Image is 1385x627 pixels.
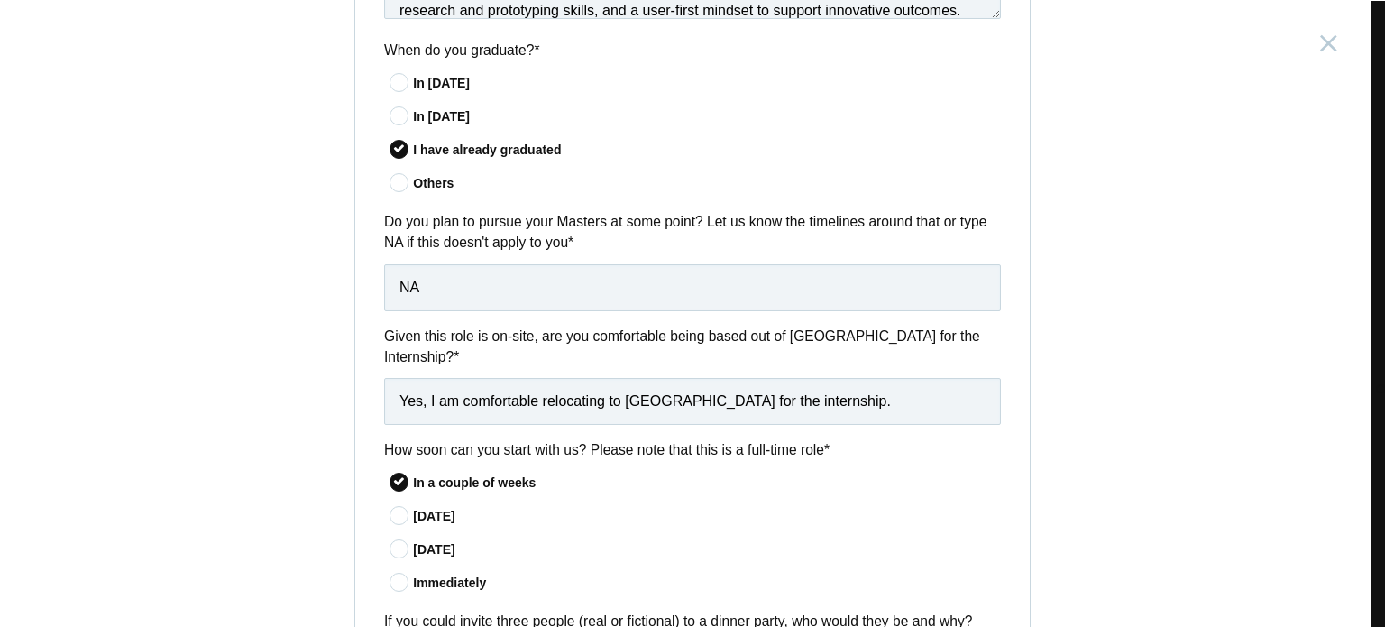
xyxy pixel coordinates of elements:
div: [DATE] [413,507,1001,526]
div: Others [413,174,1001,193]
div: In a couple of weeks [413,474,1001,493]
div: [DATE] [413,540,1001,559]
div: I have already graduated [413,141,1001,160]
div: Immediately [413,574,1001,593]
label: When do you graduate? [384,40,1001,60]
label: How soon can you start with us? Please note that this is a full-time role [384,439,1001,460]
div: In [DATE] [413,107,1001,126]
div: In [DATE] [413,74,1001,93]
label: Do you plan to pursue your Masters at some point? Let us know the timelines around that or type N... [384,211,1001,254]
label: Given this role is on-site, are you comfortable being based out of [GEOGRAPHIC_DATA] for the Inte... [384,326,1001,368]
